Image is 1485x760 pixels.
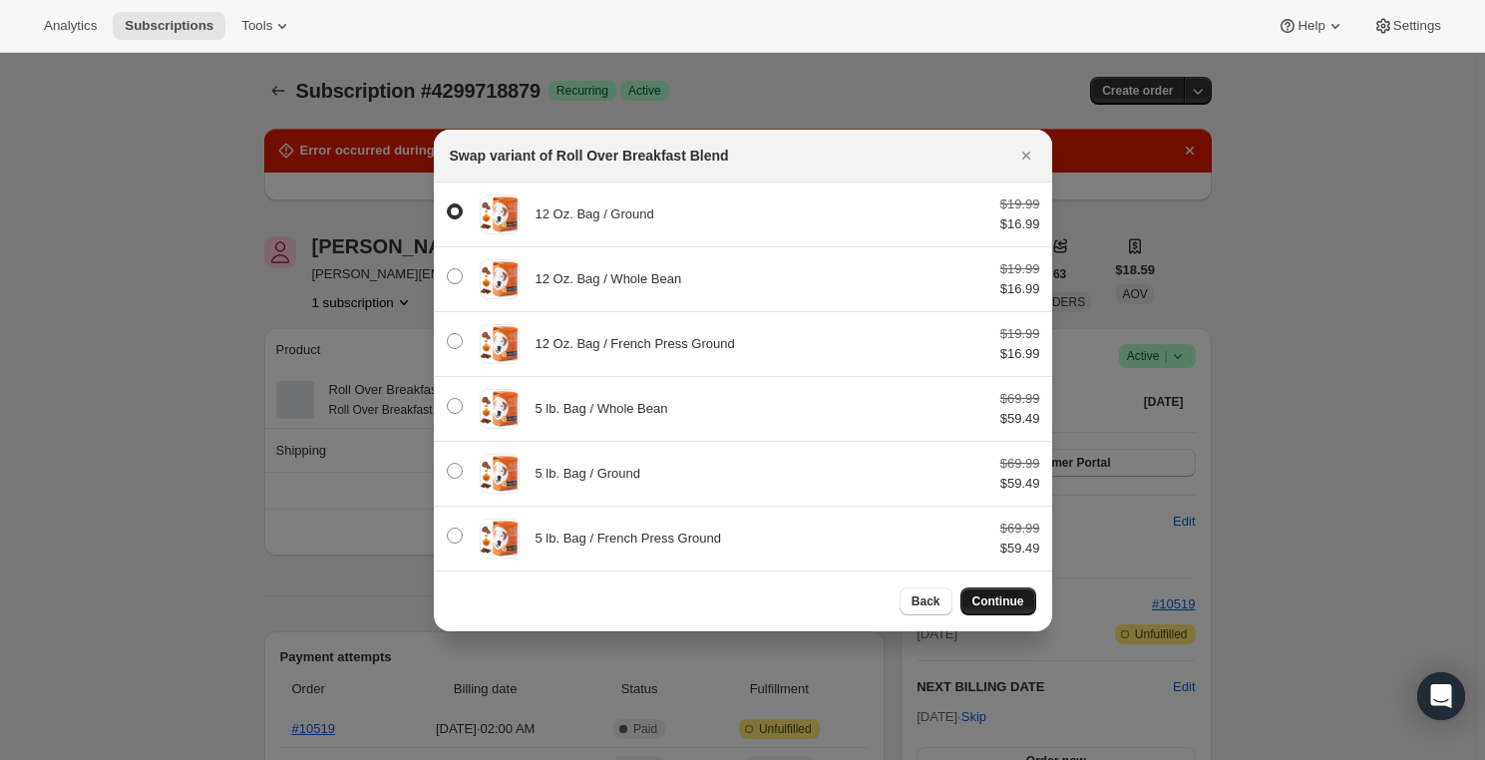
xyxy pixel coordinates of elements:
button: Continue [960,587,1036,615]
span: $59.49 [1000,411,1040,426]
img: 5 lb. Bag / Whole Bean [480,389,520,429]
span: 5 lb. Bag / French Press Ground [536,531,721,546]
span: 12 Oz. Bag / Whole Bean [536,271,682,286]
button: Tools [229,12,304,40]
span: Continue [972,593,1024,609]
img: 12 Oz. Bag / Ground [480,194,520,234]
span: 12 Oz. Bag / French Press Ground [536,336,735,351]
img: 5 lb. Bag / French Press Ground [480,519,520,559]
span: 5 lb. Bag / Whole Bean [536,401,668,416]
img: 12 Oz. Bag / French Press Ground [480,324,520,364]
button: Subscriptions [113,12,225,40]
span: $16.99 [1000,346,1040,361]
span: Settings [1393,18,1441,34]
span: Back [912,593,940,609]
span: Analytics [44,18,97,34]
span: Subscriptions [125,18,213,34]
div: Open Intercom Messenger [1417,672,1465,720]
span: 5 lb. Bag / Ground [536,466,641,481]
span: $16.99 [1000,281,1040,296]
span: $16.99 [1000,216,1040,231]
span: $59.49 [1000,541,1040,556]
span: Tools [241,18,272,34]
h2: Swap variant of Roll Over Breakfast Blend [450,146,729,166]
button: Settings [1361,12,1453,40]
span: 12 Oz. Bag / Ground [536,206,654,221]
div: $69.99 [1000,519,1040,539]
div: $19.99 [1000,259,1040,279]
button: Back [900,587,952,615]
img: 12 Oz. Bag / Whole Bean [480,259,520,299]
div: $69.99 [1000,389,1040,409]
div: $19.99 [1000,324,1040,344]
div: $69.99 [1000,454,1040,474]
button: Close [1012,142,1040,170]
span: $59.49 [1000,476,1040,491]
button: Help [1266,12,1356,40]
div: $19.99 [1000,194,1040,214]
img: 5 lb. Bag / Ground [480,454,520,494]
span: Help [1298,18,1324,34]
button: Analytics [32,12,109,40]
